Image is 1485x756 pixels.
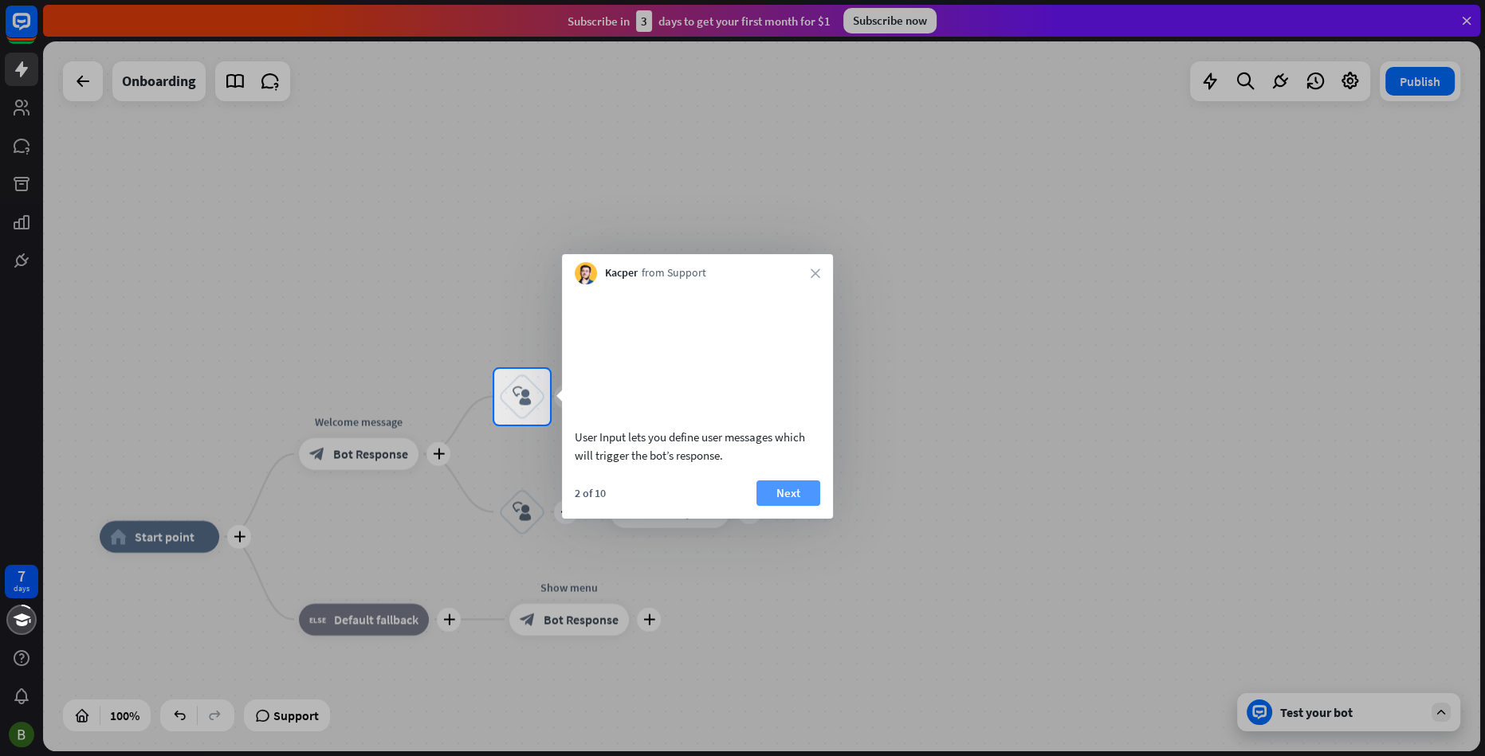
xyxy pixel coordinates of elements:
[756,480,820,506] button: Next
[642,265,706,281] span: from Support
[13,6,61,54] button: Open LiveChat chat widget
[575,428,820,464] div: User Input lets you define user messages which will trigger the bot’s response.
[605,265,638,281] span: Kacper
[811,268,820,278] i: close
[575,486,606,500] div: 2 of 10
[513,387,532,406] i: block_user_input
